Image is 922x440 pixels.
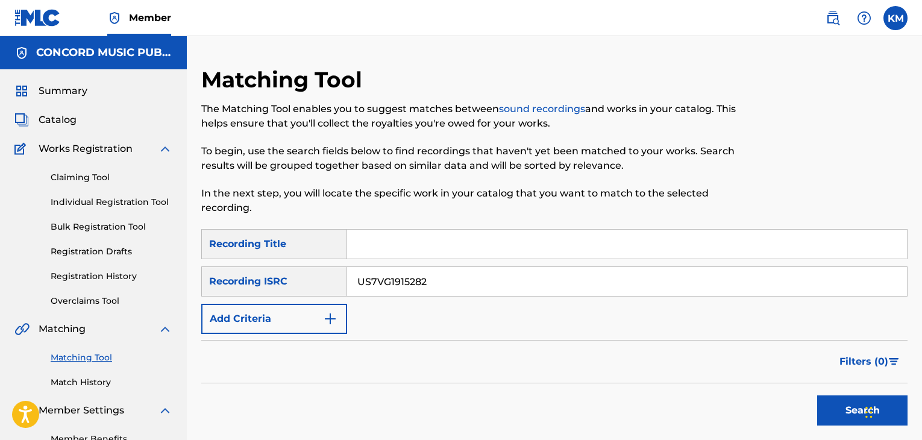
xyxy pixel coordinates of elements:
button: Search [817,395,908,426]
button: Filters (0) [832,347,908,377]
img: Summary [14,84,29,98]
a: Bulk Registration Tool [51,221,172,233]
a: Public Search [821,6,845,30]
span: Matching [39,322,86,336]
span: Member Settings [39,403,124,418]
span: Works Registration [39,142,133,156]
span: Summary [39,84,87,98]
img: Member Settings [14,403,29,418]
iframe: Resource Center [888,274,922,371]
h5: CONCORD MUSIC PUBLISHING LLC [36,46,172,60]
img: Catalog [14,113,29,127]
p: The Matching Tool enables you to suggest matches between and works in your catalog. This helps en... [201,102,745,131]
button: Add Criteria [201,304,347,334]
div: Help [852,6,876,30]
div: User Menu [883,6,908,30]
a: Overclaims Tool [51,295,172,307]
p: In the next step, you will locate the specific work in your catalog that you want to match to the... [201,186,745,215]
img: MLC Logo [14,9,61,27]
h2: Matching Tool [201,66,368,93]
img: Top Rightsholder [107,11,122,25]
img: search [826,11,840,25]
form: Search Form [201,229,908,432]
a: Registration Drafts [51,245,172,258]
img: Matching [14,322,30,336]
a: Individual Registration Tool [51,196,172,209]
img: expand [158,403,172,418]
div: Drag [865,394,873,430]
img: Accounts [14,46,29,60]
a: SummarySummary [14,84,87,98]
img: expand [158,142,172,156]
iframe: Chat Widget [862,382,922,440]
img: expand [158,322,172,336]
img: Works Registration [14,142,30,156]
span: Filters ( 0 ) [839,354,888,369]
a: Match History [51,376,172,389]
a: sound recordings [499,103,585,115]
img: 9d2ae6d4665cec9f34b9.svg [323,312,337,326]
span: Member [129,11,171,25]
p: To begin, use the search fields below to find recordings that haven't yet been matched to your wo... [201,144,745,173]
span: Catalog [39,113,77,127]
a: Registration History [51,270,172,283]
img: help [857,11,871,25]
a: Matching Tool [51,351,172,364]
a: CatalogCatalog [14,113,77,127]
a: Claiming Tool [51,171,172,184]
